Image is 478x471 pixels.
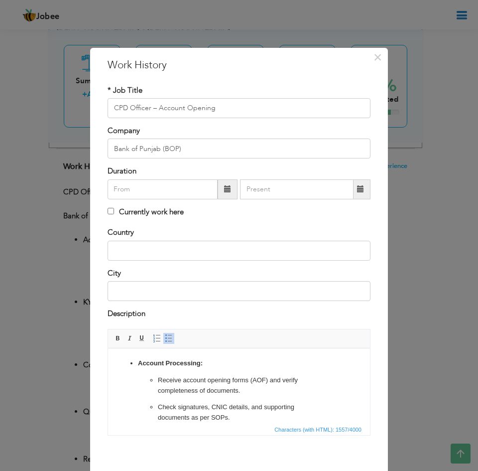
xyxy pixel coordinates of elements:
[108,309,145,319] label: Description
[108,208,114,214] input: Currently work here
[163,333,174,344] a: Insert/Remove Bulleted List
[240,179,354,199] input: Present
[272,425,364,434] div: Statistics
[108,227,134,238] label: Country
[108,58,370,73] h3: Work History
[108,268,121,279] label: City
[108,207,184,217] label: Currently work here
[136,333,147,344] a: Underline
[108,179,218,199] input: From
[113,333,123,344] a: Bold
[272,425,363,434] span: Characters (with HTML): 1557/4000
[108,85,142,96] label: * Job Title
[124,333,135,344] a: Italic
[108,126,140,136] label: Company
[151,333,162,344] a: Insert/Remove Numbered List
[373,48,382,66] span: ×
[108,166,136,176] label: Duration
[369,49,385,65] button: Close
[108,348,370,423] iframe: Rich Text Editor, workEditor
